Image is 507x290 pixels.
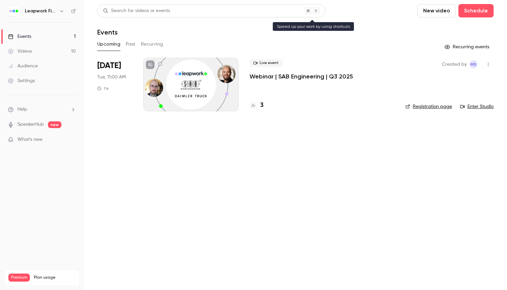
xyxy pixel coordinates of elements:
div: Sep 9 Tue, 11:00 AM (Europe/Copenhagen) [97,58,132,111]
a: 3 [249,101,264,110]
span: Help [17,106,27,113]
span: Tue, 11:00 AM [97,74,126,80]
span: MS [470,60,476,68]
h4: 3 [260,101,264,110]
span: Plan usage [34,275,75,280]
div: 1 h [97,86,109,91]
li: help-dropdown-opener [8,106,76,113]
iframe: Noticeable Trigger [68,137,76,143]
a: SpeakerHub [17,121,44,128]
img: Leapwork Field [8,6,19,16]
h1: Events [97,28,118,36]
div: Audience [8,63,38,69]
button: Upcoming [97,39,120,50]
a: Enter Studio [460,103,494,110]
h6: Leapwork Field [25,8,56,14]
span: What's new [17,136,43,143]
button: Schedule [458,4,494,17]
button: Recurring events [442,42,494,52]
div: Videos [8,48,32,55]
button: Recurring [141,39,163,50]
a: Registration page [405,103,452,110]
span: Live event [249,59,283,67]
div: Events [8,33,31,40]
span: Marlena Swiderska [469,60,477,68]
span: new [48,121,61,128]
span: [DATE] [97,60,121,71]
span: Premium [8,274,30,282]
div: Settings [8,77,35,84]
button: New video [417,4,456,17]
a: Webinar | SAB Engineering | Q3 2025 [249,72,353,80]
button: Past [126,39,135,50]
div: Search for videos or events [103,7,170,14]
span: Created by [442,60,467,68]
